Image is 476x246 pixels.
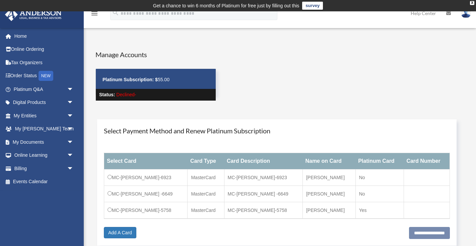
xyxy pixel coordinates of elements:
a: Add A Card [104,227,136,238]
span: arrow_drop_down [67,162,80,175]
a: My Documentsarrow_drop_down [5,135,84,149]
td: MC-[PERSON_NAME]-6923 [224,169,302,186]
th: Card Description [224,153,302,169]
span: arrow_drop_down [67,149,80,162]
div: Get a chance to win 6 months of Platinum for free just by filling out this [153,2,299,10]
span: arrow_drop_down [67,96,80,110]
td: Yes [355,202,404,219]
span: arrow_drop_down [67,83,80,96]
td: MC-[PERSON_NAME]-5758 [224,202,302,219]
th: Card Number [404,153,450,169]
a: Order StatusNEW [5,69,84,83]
td: MC-[PERSON_NAME] -6649 [104,186,188,202]
a: survey [302,2,323,10]
i: menu [90,9,98,17]
a: Platinum Q&Aarrow_drop_down [5,83,84,96]
td: MasterCard [188,202,224,219]
div: close [470,1,474,5]
span: arrow_drop_down [67,135,80,149]
span: arrow_drop_down [67,109,80,123]
a: Online Learningarrow_drop_down [5,149,84,162]
td: MasterCard [188,169,224,186]
span: Declined- [116,92,136,97]
td: No [355,169,404,186]
a: Tax Organizers [5,56,84,69]
img: Anderson Advisors Platinum Portal [3,8,64,21]
h4: Manage Accounts [95,50,216,59]
a: My Entitiesarrow_drop_down [5,109,84,122]
td: MC-[PERSON_NAME] -6649 [224,186,302,202]
td: MC-[PERSON_NAME]-6923 [104,169,188,186]
img: User Pic [461,8,471,18]
strong: Status: [99,92,115,97]
strong: Platinum Subscription: $ [103,77,158,82]
td: MasterCard [188,186,224,202]
div: NEW [39,71,53,81]
td: [PERSON_NAME] [302,202,355,219]
p: 55.00 [103,76,209,84]
th: Name on Card [302,153,355,169]
a: Billingarrow_drop_down [5,162,84,175]
i: search [112,9,119,16]
span: arrow_drop_down [67,122,80,136]
h4: Select Payment Method and Renew Platinum Subscription [104,126,450,135]
td: MC-[PERSON_NAME]-5758 [104,202,188,219]
th: Card Type [188,153,224,169]
td: No [355,186,404,202]
a: Digital Productsarrow_drop_down [5,96,84,109]
a: Home [5,29,84,43]
td: [PERSON_NAME] [302,169,355,186]
th: Select Card [104,153,188,169]
a: menu [90,12,98,17]
a: Online Ordering [5,43,84,56]
a: My [PERSON_NAME] Teamarrow_drop_down [5,122,84,136]
td: [PERSON_NAME] [302,186,355,202]
th: Platinum Card [355,153,404,169]
a: Events Calendar [5,175,84,189]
